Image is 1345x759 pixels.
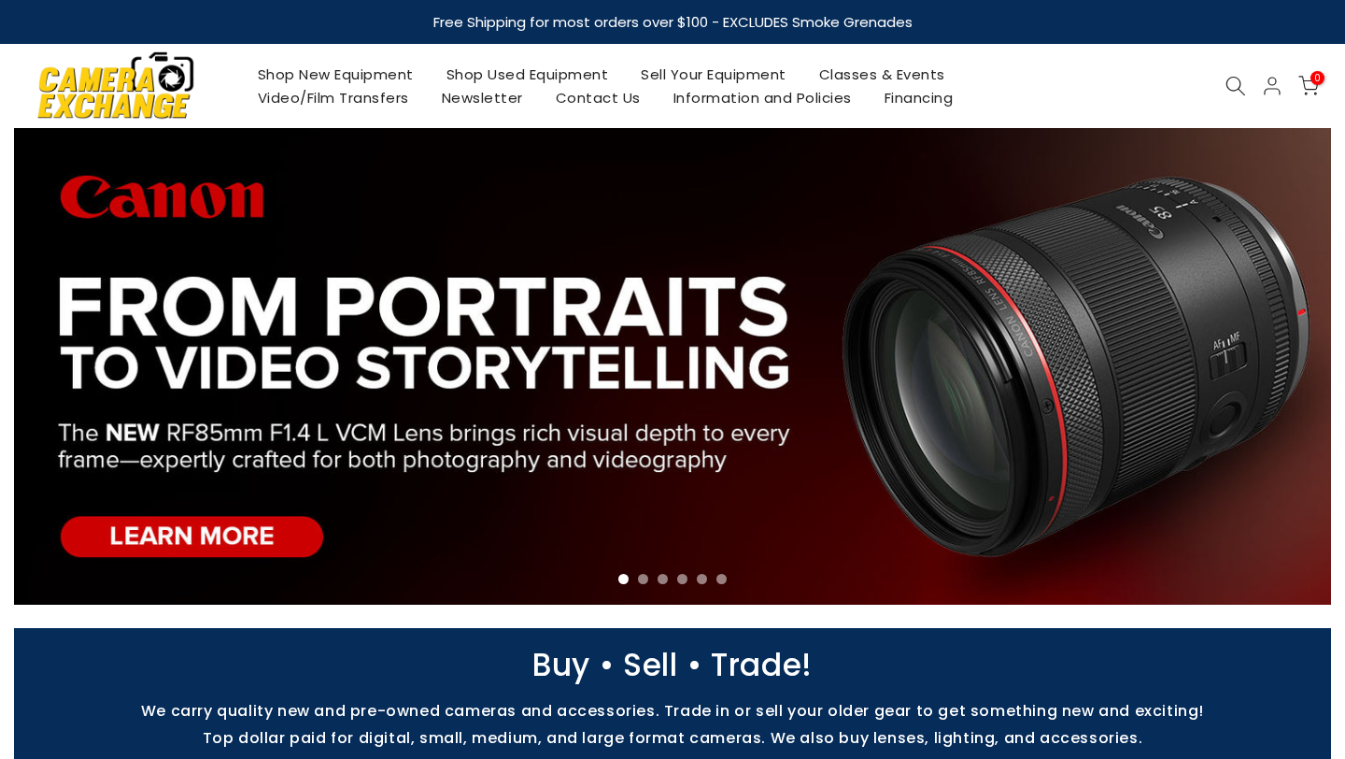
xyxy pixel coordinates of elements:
li: Page dot 2 [638,574,648,584]
p: Top dollar paid for digital, small, medium, and large format cameras. We also buy lenses, lightin... [5,729,1340,747]
a: Classes & Events [802,63,961,86]
strong: Free Shipping for most orders over $100 - EXCLUDES Smoke Grenades [433,12,913,32]
li: Page dot 4 [677,574,687,584]
a: Shop New Equipment [241,63,430,86]
li: Page dot 5 [697,574,707,584]
li: Page dot 6 [716,574,727,584]
li: Page dot 1 [618,574,629,584]
a: Sell Your Equipment [625,63,803,86]
p: Buy • Sell • Trade! [5,656,1340,674]
p: We carry quality new and pre-owned cameras and accessories. Trade in or sell your older gear to g... [5,702,1340,720]
a: Newsletter [425,86,539,109]
a: Contact Us [539,86,657,109]
a: Shop Used Equipment [430,63,625,86]
a: Information and Policies [657,86,868,109]
span: 0 [1310,71,1324,85]
li: Page dot 3 [658,574,668,584]
a: Financing [868,86,970,109]
a: 0 [1298,76,1319,96]
a: Video/Film Transfers [241,86,425,109]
